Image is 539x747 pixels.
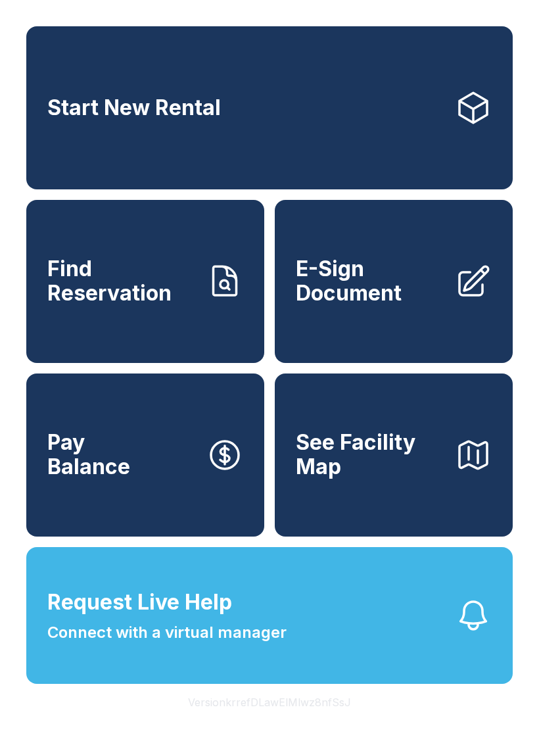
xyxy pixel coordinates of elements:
span: See Facility Map [296,431,444,479]
button: PayBalance [26,373,264,537]
span: Request Live Help [47,587,232,618]
span: Pay Balance [47,431,130,479]
span: Start New Rental [47,96,221,120]
button: Request Live HelpConnect with a virtual manager [26,547,513,684]
a: E-Sign Document [275,200,513,363]
span: E-Sign Document [296,257,444,305]
a: Find Reservation [26,200,264,363]
span: Connect with a virtual manager [47,621,287,644]
button: See Facility Map [275,373,513,537]
span: Find Reservation [47,257,196,305]
a: Start New Rental [26,26,513,189]
button: VersionkrrefDLawElMlwz8nfSsJ [177,684,362,721]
